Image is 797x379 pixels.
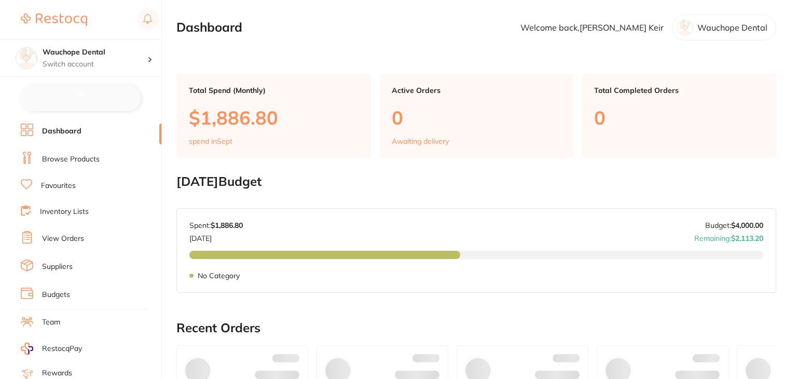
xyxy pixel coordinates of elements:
h2: Recent Orders [176,321,776,335]
a: Active Orders0Awaiting delivery [379,74,574,158]
a: Team [42,317,60,328]
strong: $4,000.00 [731,221,763,230]
a: Rewards [42,368,72,378]
h4: Wauchope Dental [43,47,147,58]
a: Browse Products [42,154,100,165]
p: No Category [198,272,240,280]
a: Budgets [42,290,70,300]
p: $1,886.80 [189,107,359,128]
p: Welcome back, [PERSON_NAME] Keir [520,23,664,32]
img: Restocq Logo [21,13,87,26]
span: RestocqPay [42,344,82,354]
a: Total Spend (Monthly)$1,886.80spend inSept [176,74,371,158]
strong: $1,886.80 [211,221,243,230]
p: Active Orders [392,86,561,94]
a: RestocqPay [21,343,82,355]
p: 0 [594,107,764,128]
a: Dashboard [42,126,81,137]
p: [DATE] [189,230,243,242]
p: Wauchope Dental [697,23,767,32]
p: Remaining: [694,230,763,242]
p: Awaiting delivery [392,137,449,145]
a: Restocq Logo [21,8,87,32]
p: 0 [392,107,561,128]
a: Favourites [41,181,76,191]
a: Suppliers [42,262,73,272]
p: spend in Sept [189,137,232,145]
a: Total Completed Orders0 [582,74,776,158]
a: Inventory Lists [40,207,89,217]
p: Budget: [705,221,763,229]
img: Wauchope Dental [16,48,37,69]
strong: $2,113.20 [731,234,763,243]
p: Total Spend (Monthly) [189,86,359,94]
h2: [DATE] Budget [176,174,776,189]
img: RestocqPay [21,343,33,355]
p: Switch account [43,59,147,70]
p: Total Completed Orders [594,86,764,94]
p: Spent: [189,221,243,229]
a: View Orders [42,234,84,244]
h2: Dashboard [176,20,242,35]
